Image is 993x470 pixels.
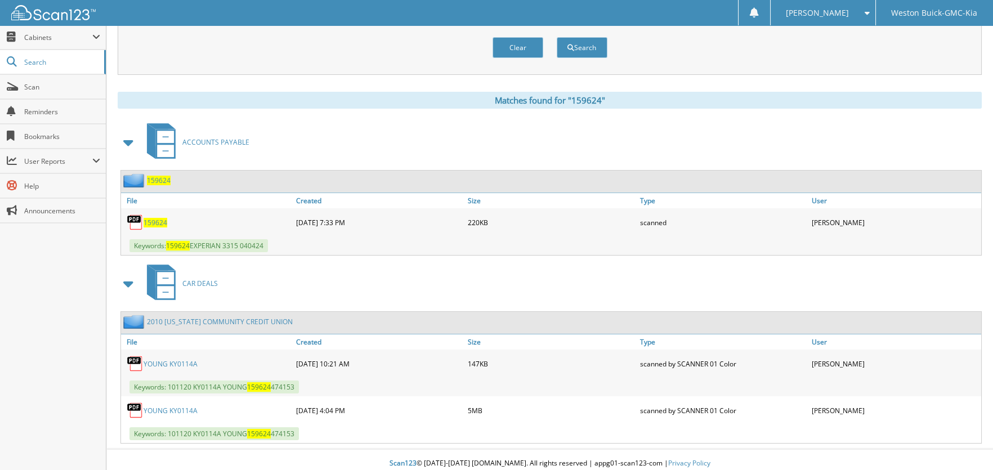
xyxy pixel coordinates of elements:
div: scanned [637,211,809,234]
a: Created [293,334,466,350]
span: Bookmarks [24,132,100,141]
span: Keywords: 101120 KY0114A YOUNG 474153 [129,381,299,393]
a: CAR DEALS [140,261,218,306]
a: User [809,193,981,208]
span: Scan123 [390,458,417,468]
span: Reminders [24,107,100,117]
a: Privacy Policy [668,458,710,468]
span: 159624 [247,429,271,438]
button: Search [557,37,607,58]
a: YOUNG KY0114A [144,406,198,415]
div: 147KB [465,352,637,375]
iframe: Chat Widget [937,416,993,470]
div: [DATE] 10:21 AM [293,352,466,375]
a: 159624 [147,176,171,185]
div: [PERSON_NAME] [809,399,981,422]
img: folder2.png [123,315,147,329]
button: Clear [493,37,543,58]
img: PDF.png [127,355,144,372]
div: 5MB [465,399,637,422]
img: PDF.png [127,214,144,231]
span: Weston Buick-GMC-Kia [891,10,977,16]
span: Keywords: EXPERIAN 3315 040424 [129,239,268,252]
div: [PERSON_NAME] [809,352,981,375]
a: Size [465,193,637,208]
img: folder2.png [123,173,147,187]
a: User [809,334,981,350]
a: File [121,334,293,350]
a: Created [293,193,466,208]
span: [PERSON_NAME] [786,10,849,16]
a: Type [637,193,809,208]
img: scan123-logo-white.svg [11,5,96,20]
span: Help [24,181,100,191]
span: Announcements [24,206,100,216]
span: Scan [24,82,100,92]
a: 159624 [144,218,167,227]
img: PDF.png [127,402,144,419]
a: File [121,193,293,208]
a: 2010 [US_STATE] COMMUNITY CREDIT UNION [147,317,293,326]
span: 159624 [247,382,271,392]
span: CAR DEALS [182,279,218,288]
a: Type [637,334,809,350]
a: YOUNG KY0114A [144,359,198,369]
div: 220KB [465,211,637,234]
a: Size [465,334,637,350]
div: scanned by SCANNER 01 Color [637,399,809,422]
div: [PERSON_NAME] [809,211,981,234]
span: Keywords: 101120 KY0114A YOUNG 474153 [129,427,299,440]
div: scanned by SCANNER 01 Color [637,352,809,375]
div: Matches found for "159624" [118,92,982,109]
a: ACCOUNTS PAYABLE [140,120,249,164]
span: ACCOUNTS PAYABLE [182,137,249,147]
span: Cabinets [24,33,92,42]
span: 159624 [166,241,190,250]
div: [DATE] 4:04 PM [293,399,466,422]
span: Search [24,57,99,67]
span: User Reports [24,156,92,166]
div: [DATE] 7:33 PM [293,211,466,234]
